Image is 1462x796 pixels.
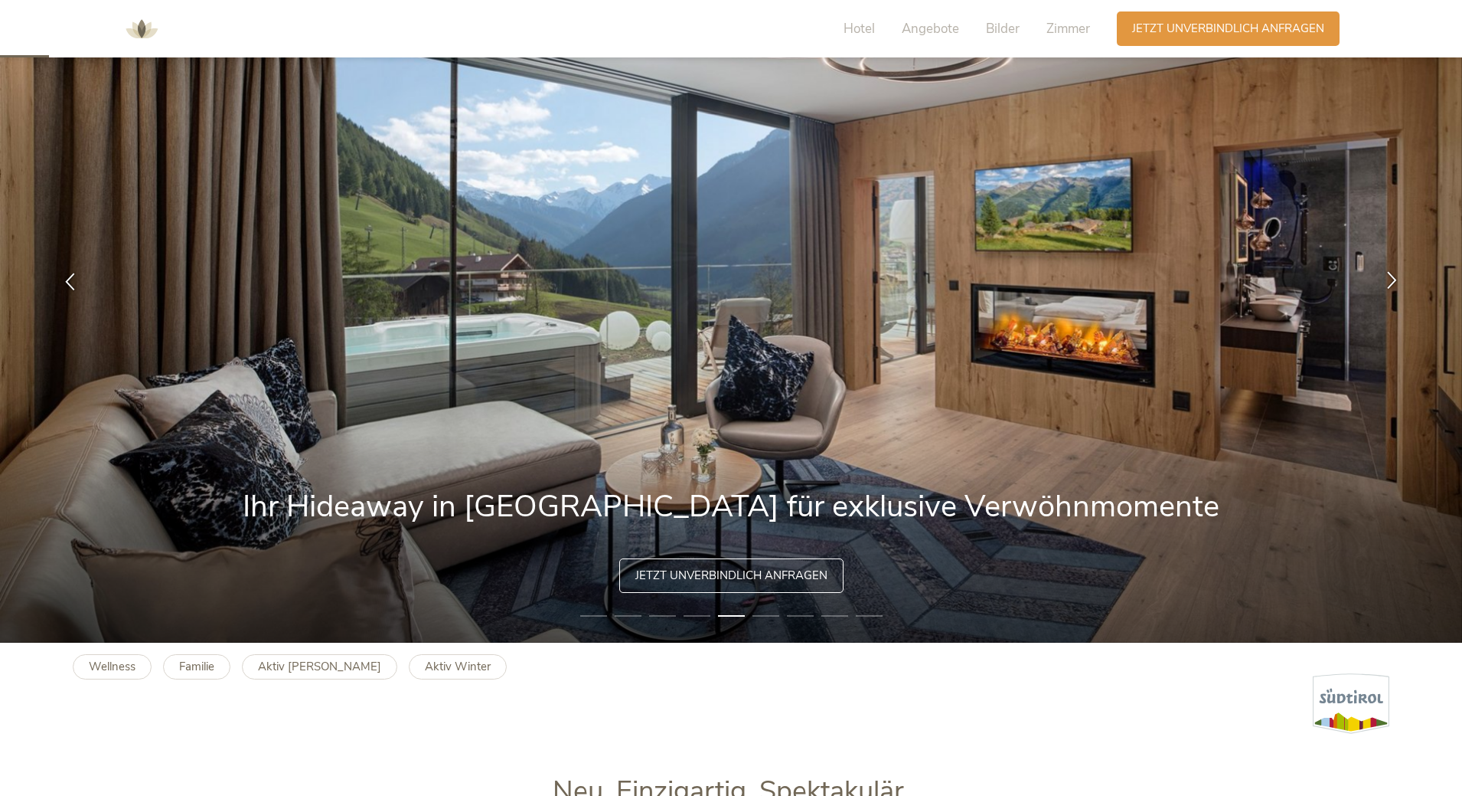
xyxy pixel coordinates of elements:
[163,654,230,680] a: Familie
[119,6,165,52] img: AMONTI & LUNARIS Wellnessresort
[1132,21,1324,37] span: Jetzt unverbindlich anfragen
[242,654,397,680] a: Aktiv [PERSON_NAME]
[1313,673,1389,734] img: Südtirol
[179,659,214,674] b: Familie
[119,23,165,34] a: AMONTI & LUNARIS Wellnessresort
[986,20,1020,38] span: Bilder
[844,20,875,38] span: Hotel
[258,659,381,674] b: Aktiv [PERSON_NAME]
[1046,20,1090,38] span: Zimmer
[89,659,135,674] b: Wellness
[73,654,152,680] a: Wellness
[409,654,507,680] a: Aktiv Winter
[902,20,959,38] span: Angebote
[635,568,827,584] span: Jetzt unverbindlich anfragen
[425,659,491,674] b: Aktiv Winter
